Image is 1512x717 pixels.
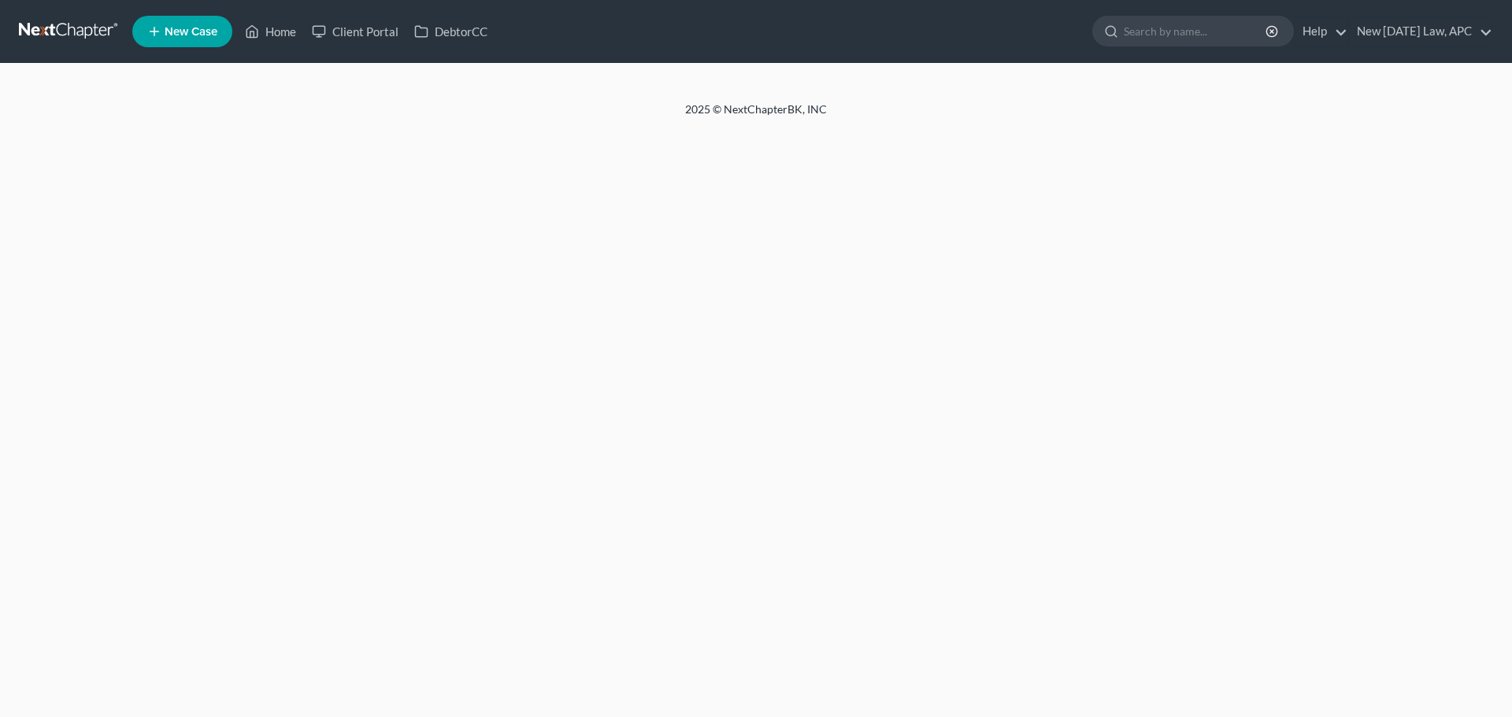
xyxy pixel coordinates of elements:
a: Help [1295,17,1347,46]
input: Search by name... [1124,17,1268,46]
a: New [DATE] Law, APC [1349,17,1492,46]
a: DebtorCC [406,17,495,46]
a: Client Portal [304,17,406,46]
a: Home [237,17,304,46]
div: 2025 © NextChapterBK, INC [307,102,1205,130]
span: New Case [165,26,217,38]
